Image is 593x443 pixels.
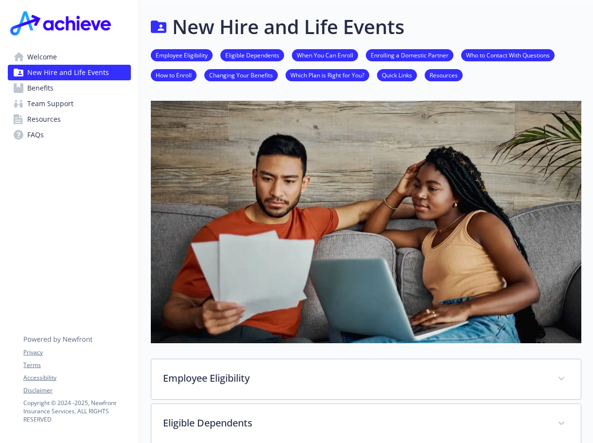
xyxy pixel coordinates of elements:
a: Employee Eligibility [151,50,213,59]
a: Which Plan is Right for You? [286,70,369,79]
a: Eligible Dependents [220,50,284,59]
p: Eligible Dependents [163,416,546,430]
span: Welcome [27,49,57,65]
span: Team Support [27,96,73,111]
a: Disclaimer [23,386,130,395]
span: New Hire and Life Events [27,65,109,80]
p: Copyright © 2024 - 2025 , Newfront Insurance Services, ALL RIGHTS RESERVED [23,399,130,424]
a: Team Support [8,96,131,111]
span: FAQs [27,127,44,143]
a: Changing Your Benefits [204,70,278,79]
a: Resources [425,70,463,79]
a: Privacy [23,348,130,357]
a: Terms [23,361,130,369]
a: Quick Links [377,70,417,79]
a: When You Can Enroll [292,50,358,59]
p: Employee Eligibility [163,371,546,386]
img: new hire page banner [151,101,581,343]
a: Who to Contact With Questions [461,50,555,59]
a: Resources [8,111,131,127]
a: FAQs [8,127,131,143]
span: Benefits [27,80,54,96]
a: New Hire and Life Events [8,65,131,80]
span: Resources [27,111,61,127]
a: Benefits [8,80,131,96]
a: How to Enroll [151,70,197,79]
h1: New Hire and Life Events [172,12,404,41]
a: Welcome [8,49,131,65]
div: Employee Eligibility [151,359,581,399]
a: Accessibility [23,373,130,382]
a: Enrolling a Domestic Partner [366,50,453,59]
